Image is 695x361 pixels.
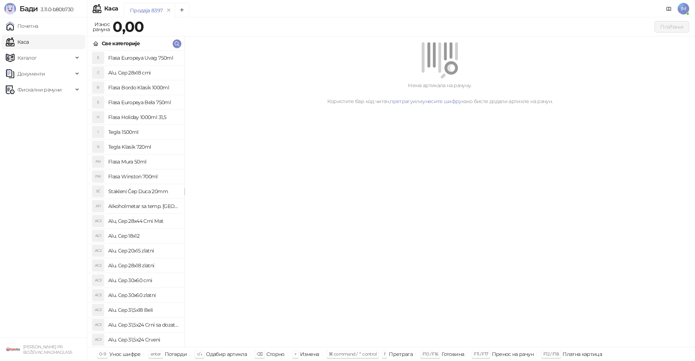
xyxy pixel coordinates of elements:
[384,351,385,357] span: f
[108,200,178,212] h4: Alkoholmetar sa temp. [GEOGRAPHIC_DATA]
[422,98,462,105] a: унесите шифру
[390,98,413,105] a: претрагу
[6,35,29,49] a: Каса
[108,304,178,316] h4: Alu. Cep 31,5x18 Beli
[678,3,689,14] span: IM
[92,82,104,93] div: B
[151,351,161,357] span: enter
[17,82,62,97] span: Фискални рачуни
[108,215,178,227] h4: Alu, Cep 28x44 Crni Mat
[87,51,184,347] div: grid
[17,51,37,65] span: Каталог
[175,3,189,17] button: Add tab
[108,156,178,167] h4: Flasa Mura 50ml
[422,351,438,357] span: F10 / F16
[92,171,104,182] div: FW
[108,52,178,64] h4: Flasa Europeya Uvag 750ml
[92,111,104,123] div: H
[92,52,104,64] div: E
[108,82,178,93] h4: Flasa Bordo Klasik 1000ml
[92,304,104,316] div: AC3
[108,334,178,345] h4: Alu. Cep 31,5x24 Crveni
[108,111,178,123] h4: Flasa Holiday 1000ml 31,5
[108,245,178,256] h4: Alu. Cep 20x15 zlatni
[92,141,104,153] div: K
[92,245,104,256] div: AC2
[4,3,16,14] img: Logo
[563,349,602,359] div: Платна картица
[108,230,178,242] h4: Alu. Cep 18x12
[197,351,202,357] span: ↑/↓
[492,349,534,359] div: Пренос на рачун
[102,39,140,47] div: Све категорије
[92,289,104,301] div: AC3
[92,215,104,227] div: AC2
[108,186,178,197] h4: Stakleni Čep Duca 20mm
[92,334,104,345] div: AC3
[108,289,178,301] h4: Alu. Cep 30x60 zlatni
[6,19,38,33] a: Почетна
[108,171,178,182] h4: Flasa Winston 700ml
[92,97,104,108] div: E
[23,344,72,355] small: [PERSON_NAME] PR BOŽEVAC MAGMAGLASS
[104,6,118,12] div: Каса
[206,349,247,359] div: Одабир артикла
[91,20,111,34] div: Износ рачуна
[113,18,144,35] strong: 0,00
[17,67,45,81] span: Документи
[92,186,104,197] div: SČ
[92,275,104,286] div: AC3
[92,67,104,78] div: C
[99,351,106,357] span: 0-9
[300,349,319,359] div: Измена
[92,156,104,167] div: FM
[108,126,178,138] h4: Tegla 1500ml
[654,21,689,33] button: Плаћање
[663,3,675,14] a: Документација
[92,126,104,138] div: 1
[165,349,187,359] div: Потврди
[294,351,296,357] span: +
[329,351,377,357] span: ⌘ command / ⌃ control
[92,230,104,242] div: AC1
[108,260,178,271] h4: Alu. Cep 28x18 zlatni
[257,351,262,357] span: ⌫
[20,4,38,13] span: Бади
[6,342,20,357] img: 64x64-companyLogo-1893ffd3-f8d7-40ed-872e-741d608dc9d9.png
[92,200,104,212] div: ATI
[92,260,104,271] div: AC2
[108,67,178,78] h4: Alu. Cep 28x18 crni
[92,319,104,331] div: AC3
[108,275,178,286] h4: Alu. Cep 30x60 crni
[193,81,686,105] div: Нема артикала на рачуну. Користите бар код читач, или како бисте додали артикле на рачун.
[474,351,488,357] span: F11 / F17
[108,319,178,331] h4: Alu. Cep 31,5x24 Crni sa dozatorom
[543,351,559,357] span: F12 / F18
[130,7,163,14] div: Продаја 8397
[266,349,285,359] div: Сторно
[108,141,178,153] h4: Tegla Klasik 720ml
[38,6,73,13] span: 3.11.0-b80b730
[389,349,413,359] div: Претрага
[108,97,178,108] h4: Flasa Europeya Bela 750ml
[164,7,173,13] button: remove
[442,349,464,359] div: Готовина
[109,349,141,359] div: Унос шифре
